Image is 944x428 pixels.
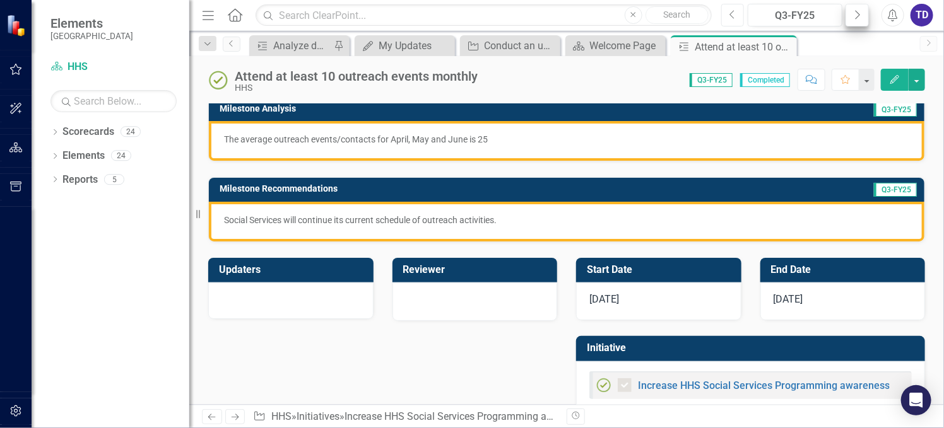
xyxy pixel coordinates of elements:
div: Attend at least 10 outreach events monthly [235,69,478,83]
div: Conduct an updated Human Services Needs Assessment and ensure Social Services staff are retained [484,38,557,54]
h3: Milestone Recommendations [220,184,728,194]
span: Q3-FY25 [690,73,733,87]
div: 24 [111,151,131,161]
h3: End Date [771,264,919,275]
div: Attend at least 10 outreach events monthly [695,39,794,55]
span: [DATE] [589,293,619,305]
h3: Updaters [219,264,367,275]
span: Q3-FY25 [874,103,917,117]
a: Increase HHS Social Services Programming awareness [345,410,589,422]
span: Elements [50,16,133,31]
a: Reports [62,173,98,187]
span: Completed [740,73,790,87]
a: Welcome Page [569,38,663,54]
a: Increase HHS Social Services Programming awareness [638,379,890,391]
a: Analyze data from Q3 FY 25 to see trend [252,38,331,54]
img: Completed [208,70,228,90]
div: Welcome Page [589,38,663,54]
span: Q3-FY25 [874,183,917,197]
p: The average outreach events/contacts for April, May and June is 25 [224,133,909,146]
img: ClearPoint Strategy [6,14,28,36]
button: TD [911,4,933,26]
button: Search [646,6,709,24]
input: Search ClearPoint... [256,4,711,26]
h3: Start Date [587,264,735,275]
img: Completed [596,378,611,393]
div: 5 [104,174,124,185]
div: Open Intercom Messenger [901,385,931,415]
small: [GEOGRAPHIC_DATA] [50,31,133,41]
h3: Reviewer [403,264,552,275]
div: Analyze data from Q3 FY 25 to see trend [273,38,331,54]
div: HHS [235,83,478,93]
a: Initiatives [297,410,339,422]
a: HHS [271,410,292,422]
span: Search [663,9,690,20]
h3: Milestone Analysis [220,104,662,113]
div: » » » [253,410,557,424]
p: Social Services will continue its current schedule of outreach activities. [224,214,909,226]
a: My Updates [358,38,452,54]
input: Search Below... [50,90,177,112]
a: Scorecards [62,125,114,139]
div: Q3-FY25 [752,8,838,23]
a: Elements [62,149,105,163]
h3: Initiative [587,342,919,354]
a: HHS [50,60,177,74]
button: Q3-FY25 [748,4,842,26]
a: Conduct an updated Human Services Needs Assessment and ensure Social Services staff are retained [463,38,557,54]
div: 24 [121,127,141,137]
div: My Updates [379,38,452,54]
span: [DATE] [774,293,803,305]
